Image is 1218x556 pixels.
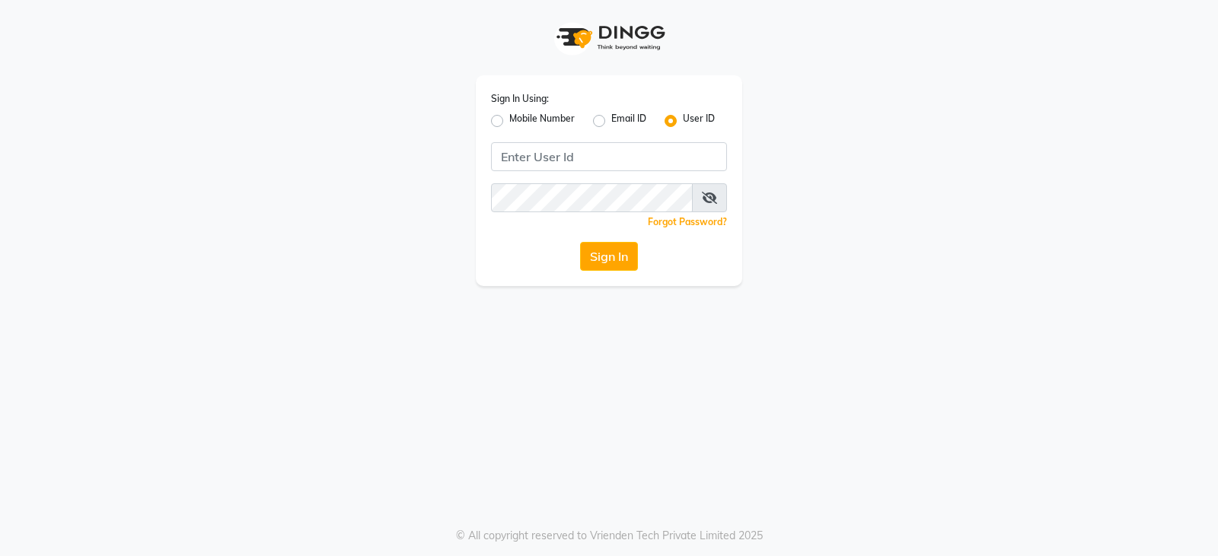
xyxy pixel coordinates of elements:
[548,15,670,60] img: logo1.svg
[648,216,727,227] a: Forgot Password?
[580,242,638,271] button: Sign In
[509,112,575,130] label: Mobile Number
[491,183,693,212] input: Username
[491,142,727,171] input: Username
[611,112,646,130] label: Email ID
[491,92,549,106] label: Sign In Using:
[683,112,715,130] label: User ID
